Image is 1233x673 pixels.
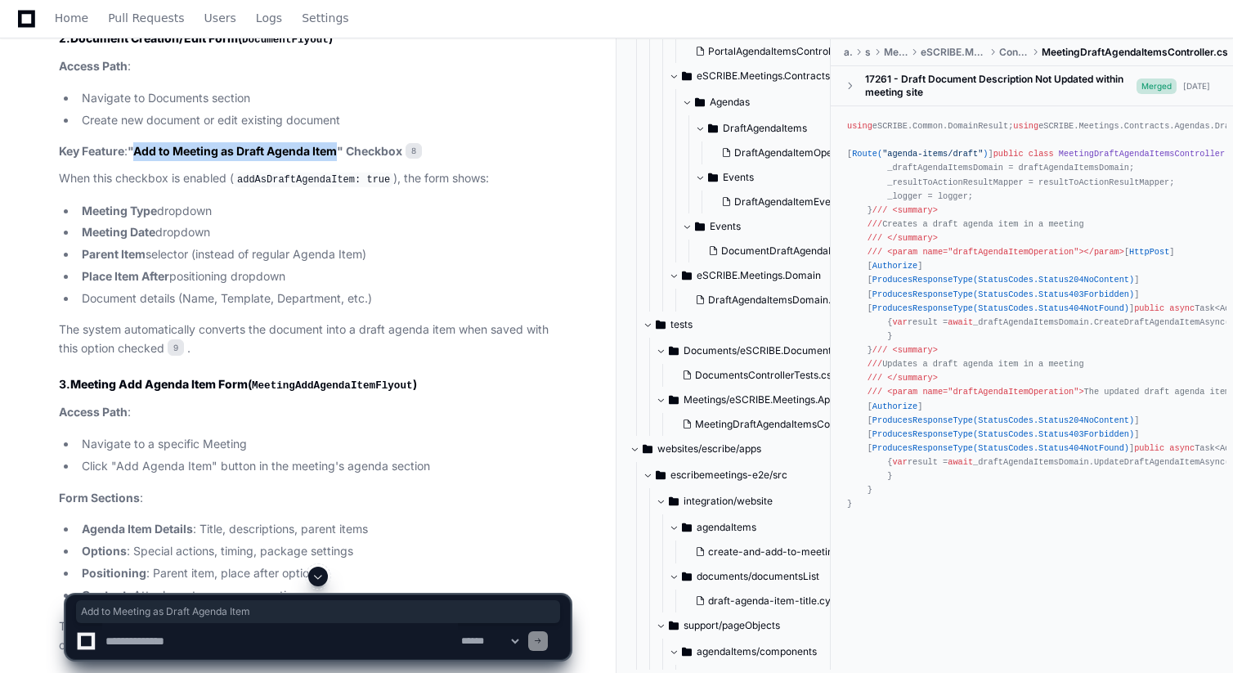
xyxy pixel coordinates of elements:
[892,317,907,327] span: var
[708,45,855,58] span: PortalAgendaItemsController.cs
[884,46,908,59] span: Meetings
[1013,121,1038,131] span: using
[670,318,693,331] span: tests
[669,341,679,361] svg: Directory
[734,195,870,209] span: DraftAgendaItemEventInfo.cs
[77,520,570,539] li: : Title, descriptions, parent items
[868,233,882,243] span: ///
[695,369,832,382] span: DocumentsControllerTests.cs
[82,247,146,261] strong: Parent Item
[882,149,983,159] span: "agenda-items/draft"
[82,544,127,558] strong: Options
[1169,303,1195,313] span: async
[643,462,832,488] button: escribemeetings-e2e/src
[82,522,193,536] strong: Agenda Item Details
[847,119,1217,512] div: eSCRIBE.Common.DomainResult; eSCRIBE.Meetings.Contracts.Agendas.DraftAgendaItems; eSCRIBE.Meeting...
[1084,247,1124,257] span: </param>
[695,92,705,112] svg: Directory
[1042,46,1228,59] span: MeetingDraftAgendaItemsController.cs
[656,488,845,514] button: integration/website
[234,173,393,187] code: addAsDraftAgendaItem: true
[921,46,986,59] span: eSCRIBE.Meetings.Api
[682,518,692,537] svg: Directory
[59,142,570,161] p: :
[948,457,973,467] span: await
[868,387,882,397] span: ///
[59,144,124,158] strong: Key Feature
[1183,80,1210,92] div: [DATE]
[656,387,845,413] button: Meetings/eSCRIBE.Meetings.Api.Tests/Controllers
[59,489,570,508] p: :
[77,564,570,583] li: : Parent item, place after options
[695,418,900,431] span: MeetingDraftAgendaItemsControllerTests.cs
[643,439,652,459] svg: Directory
[852,149,988,159] span: Route( )
[697,70,830,83] span: eSCRIBE.Meetings.Contracts
[675,364,835,387] button: DocumentsControllerTests.cs
[688,541,861,563] button: create-and-add-to-meeting-agenda-item.cy.ts
[77,223,570,242] li: dropdown
[70,377,248,391] strong: Meeting Add Agenda Item Form
[684,495,773,508] span: integration/website
[868,219,882,229] span: ///
[657,442,761,455] span: websites/escribe/apps
[844,46,852,59] span: apis
[872,345,887,355] span: ///
[1029,149,1054,159] span: class
[865,73,1137,99] div: 17261 - Draft Document Description Not Updated within meeting site
[1134,443,1164,453] span: public
[77,245,570,264] li: selector (instead of regular Agenda Item)
[697,521,756,534] span: agendaItems
[77,89,570,108] li: Navigate to Documents section
[669,390,679,410] svg: Directory
[656,338,845,364] button: Documents/eSCRIBE.Documents.Api.Tests/Controllers
[630,436,818,462] button: websites/escribe/apps
[688,40,861,63] button: PortalAgendaItemsController.cs
[1129,247,1169,257] span: HttpPost
[887,373,938,383] span: </summary>
[302,13,348,23] span: Settings
[59,169,570,189] p: When this checkbox is enabled ( ), the form shows:
[406,143,422,159] span: 8
[872,275,1134,285] span: ProducesResponseType(StatusCodes.Status204NoContent)
[682,66,692,86] svg: Directory
[865,46,871,59] span: src
[723,171,754,184] span: Events
[59,30,570,48] h2: 2. ( )
[708,168,718,187] svg: Directory
[872,261,917,271] span: Authorize
[710,96,750,109] span: Agendas
[59,403,570,422] p: :
[872,289,1134,299] span: ProducesResponseType(StatusCodes.Status403Forbidden)
[682,89,871,115] button: Agendas
[55,13,88,23] span: Home
[868,359,882,369] span: ///
[59,59,128,73] strong: Access Path
[872,303,1129,313] span: ProducesResponseType(StatusCodes.Status404NotFound)
[872,415,1134,425] span: ProducesResponseType(StatusCodes.Status204NoContent)
[702,240,874,262] button: DocumentDraftAgendaItemEvent.cs
[128,144,402,158] strong: "Add to Meeting as Draft Agenda Item" Checkbox
[887,233,938,243] span: </summary>
[684,393,845,406] span: Meetings/eSCRIBE.Meetings.Api.Tests/Controllers
[77,435,570,454] li: Navigate to a specific Meeting
[872,205,887,215] span: ///
[643,312,832,338] button: tests
[868,219,1084,229] span: Creates a draft agenda item in a meeting
[256,13,282,23] span: Logs
[669,63,858,89] button: eSCRIBE.Meetings.Contracts
[656,465,666,485] svg: Directory
[1059,149,1225,159] span: MeetingDraftAgendaItemsController
[82,269,169,283] strong: Place Item After
[670,469,787,482] span: escribemeetings-e2e/src
[82,225,155,239] strong: Meeting Date
[669,563,858,590] button: documents/documentsList
[723,122,807,135] span: DraftAgendaItems
[892,205,937,215] span: <summary>
[715,191,872,213] button: DraftAgendaItemEventInfo.cs
[81,605,555,618] span: Add to Meeting as Draft Agenda Item
[734,146,872,159] span: DraftAgendaItemOperation.cs
[77,111,570,130] li: Create new document or edit existing document
[710,220,741,233] span: Events
[872,429,1134,439] span: ProducesResponseType(StatusCodes.Status403Forbidden)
